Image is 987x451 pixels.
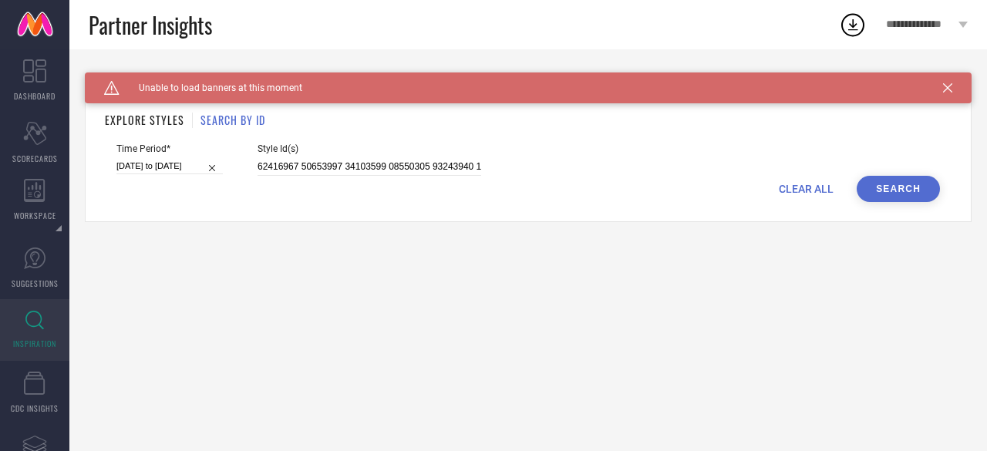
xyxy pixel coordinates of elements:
[12,278,59,289] span: SUGGESTIONS
[200,112,265,128] h1: SEARCH BY ID
[12,153,58,164] span: SCORECARDS
[839,11,867,39] div: Open download list
[105,112,184,128] h1: EXPLORE STYLES
[14,210,56,221] span: WORKSPACE
[116,143,223,154] span: Time Period*
[258,143,481,154] span: Style Id(s)
[85,72,972,84] div: Back TO Dashboard
[14,90,56,102] span: DASHBOARD
[11,402,59,414] span: CDC INSIGHTS
[258,158,481,176] input: Enter comma separated style ids e.g. 12345, 67890
[857,176,940,202] button: Search
[89,9,212,41] span: Partner Insights
[116,158,223,174] input: Select time period
[779,183,834,195] span: CLEAR ALL
[13,338,56,349] span: INSPIRATION
[120,82,302,93] span: Unable to load banners at this moment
